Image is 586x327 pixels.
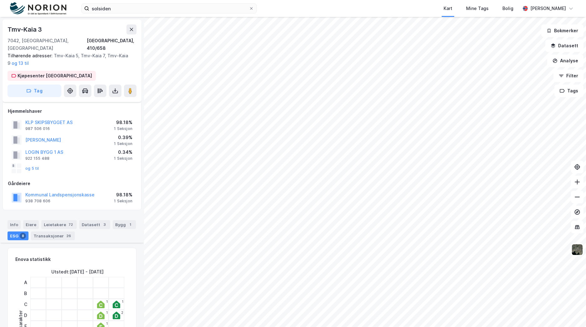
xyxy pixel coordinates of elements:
[113,220,136,229] div: Bygg
[554,85,583,97] button: Tags
[555,297,586,327] div: Kontrollprogram for chat
[25,199,50,204] div: 938 708 606
[25,126,50,131] div: 987 506 016
[89,4,249,13] input: Søk på adresse, matrikkel, gårdeiere, leietakere eller personer
[22,288,29,299] div: B
[8,180,136,187] div: Gårdeiere
[127,221,133,228] div: 1
[8,231,28,240] div: ESG
[106,322,108,325] div: 1
[114,134,132,141] div: 0.39%
[8,37,87,52] div: 7042, [GEOGRAPHIC_DATA], [GEOGRAPHIC_DATA]
[553,70,583,82] button: Filter
[545,39,583,52] button: Datasett
[114,199,132,204] div: 1 Seksjon
[8,220,21,229] div: Info
[51,268,104,276] div: Utstedt : [DATE] - [DATE]
[106,300,108,304] div: 1
[121,311,123,314] div: 2
[106,311,108,314] div: 1
[541,24,583,37] button: Bokmerker
[8,24,43,34] div: Tmv-Kaia 3
[444,5,452,12] div: Kart
[23,220,39,229] div: Eiere
[87,37,136,52] div: [GEOGRAPHIC_DATA], 410/658
[20,233,26,239] div: 8
[114,119,132,126] div: 98.18%
[31,231,75,240] div: Transaksjoner
[41,220,77,229] div: Leietakere
[555,297,586,327] iframe: Chat Widget
[22,310,29,321] div: D
[8,85,61,97] button: Tag
[79,220,110,229] div: Datasett
[8,52,131,67] div: Tmv-Kaia 5, Tmv-Kaia 7, Tmv-Kaia 9
[114,126,132,131] div: 1 Seksjon
[18,72,92,80] div: Kjøpesenter [GEOGRAPHIC_DATA]
[466,5,489,12] div: Mine Tags
[502,5,513,12] div: Bolig
[122,300,123,304] div: 1
[547,54,583,67] button: Analyse
[22,299,29,310] div: C
[114,141,132,146] div: 1 Seksjon
[15,256,51,263] div: Enova statistikk
[114,148,132,156] div: 0.34%
[67,221,74,228] div: 72
[25,156,49,161] div: 922 155 488
[530,5,566,12] div: [PERSON_NAME]
[8,107,136,115] div: Hjemmelshaver
[101,221,108,228] div: 3
[10,2,66,15] img: norion-logo.80e7a08dc31c2e691866.png
[114,156,132,161] div: 1 Seksjon
[571,244,583,256] img: 9k=
[114,191,132,199] div: 98.18%
[65,233,72,239] div: 26
[22,277,29,288] div: A
[8,53,54,58] span: Tilhørende adresser:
